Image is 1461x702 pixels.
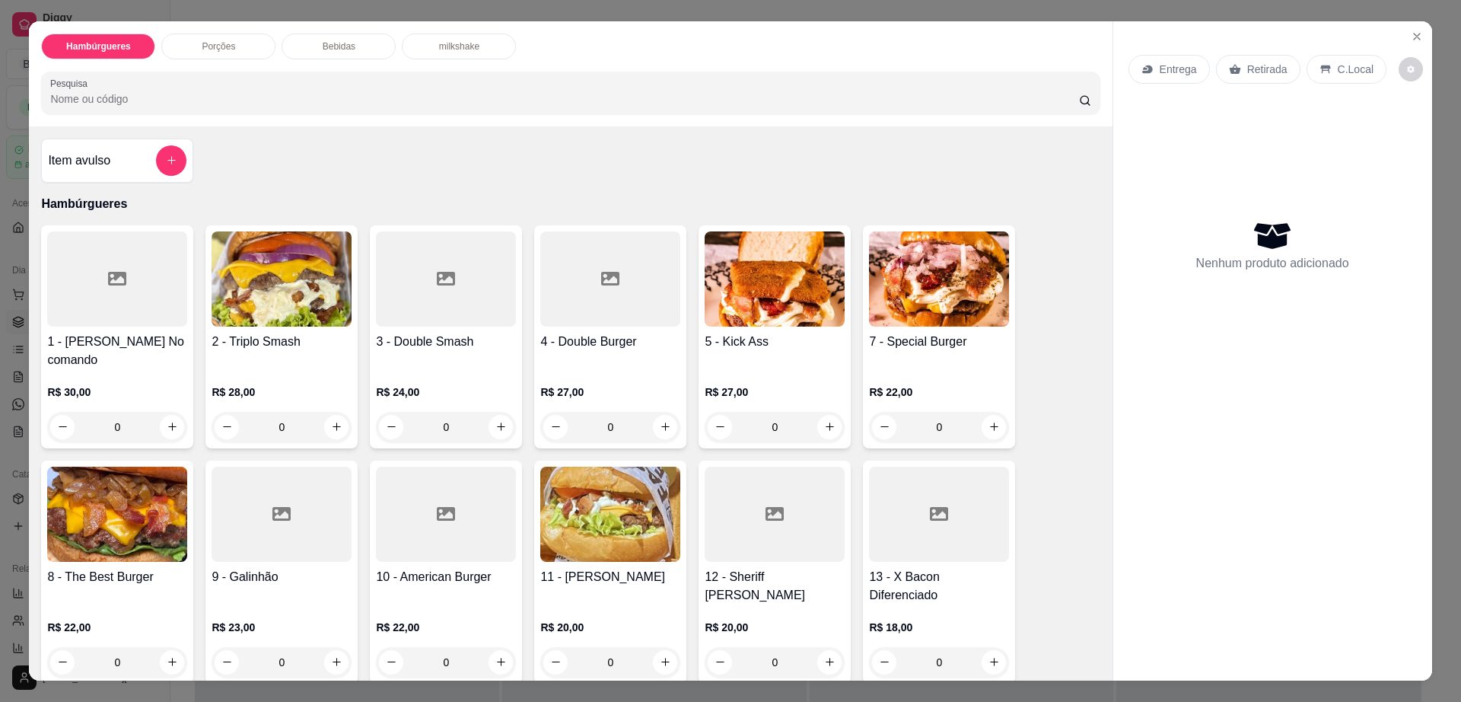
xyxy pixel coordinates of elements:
[705,231,845,327] img: product-image
[540,467,680,562] img: product-image
[1160,62,1197,77] p: Entrega
[1338,62,1373,77] p: C.Local
[202,40,235,53] p: Porções
[376,333,516,351] h4: 3 - Double Smash
[376,385,516,400] p: R$ 24,00
[212,333,352,351] h4: 2 - Triplo Smash
[66,40,131,53] p: Hambúrgueres
[212,568,352,586] h4: 9 - Galinhão
[705,333,845,351] h4: 5 - Kick Ass
[376,620,516,635] p: R$ 22,00
[540,385,680,400] p: R$ 27,00
[869,568,1009,605] h4: 13 - X Bacon Diferenciado
[50,91,1078,107] input: Pesquisa
[439,40,479,53] p: milkshake
[50,77,93,90] label: Pesquisa
[323,40,355,53] p: Bebidas
[705,385,845,400] p: R$ 27,00
[212,231,352,327] img: product-image
[705,620,845,635] p: R$ 20,00
[869,620,1009,635] p: R$ 18,00
[1399,57,1423,81] button: decrease-product-quantity
[869,231,1009,327] img: product-image
[212,620,352,635] p: R$ 23,00
[540,620,680,635] p: R$ 20,00
[1247,62,1288,77] p: Retirada
[705,568,845,605] h4: 12 - Sheriff [PERSON_NAME]
[869,385,1009,400] p: R$ 22,00
[156,145,186,176] button: add-separate-item
[1196,254,1349,273] p: Nenhum produto adicionado
[869,333,1009,351] h4: 7 - Special Burger
[41,195,1100,213] p: Hambúrgueres
[47,385,187,400] p: R$ 30,00
[376,568,516,586] h4: 10 - American Burger
[47,620,187,635] p: R$ 22,00
[1405,24,1429,49] button: Close
[47,568,187,586] h4: 8 - The Best Burger
[212,385,352,400] p: R$ 28,00
[540,333,680,351] h4: 4 - Double Burger
[47,333,187,369] h4: 1 - [PERSON_NAME] No comando
[48,152,110,170] h4: Item avulso
[47,467,187,562] img: product-image
[540,568,680,586] h4: 11 - [PERSON_NAME]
